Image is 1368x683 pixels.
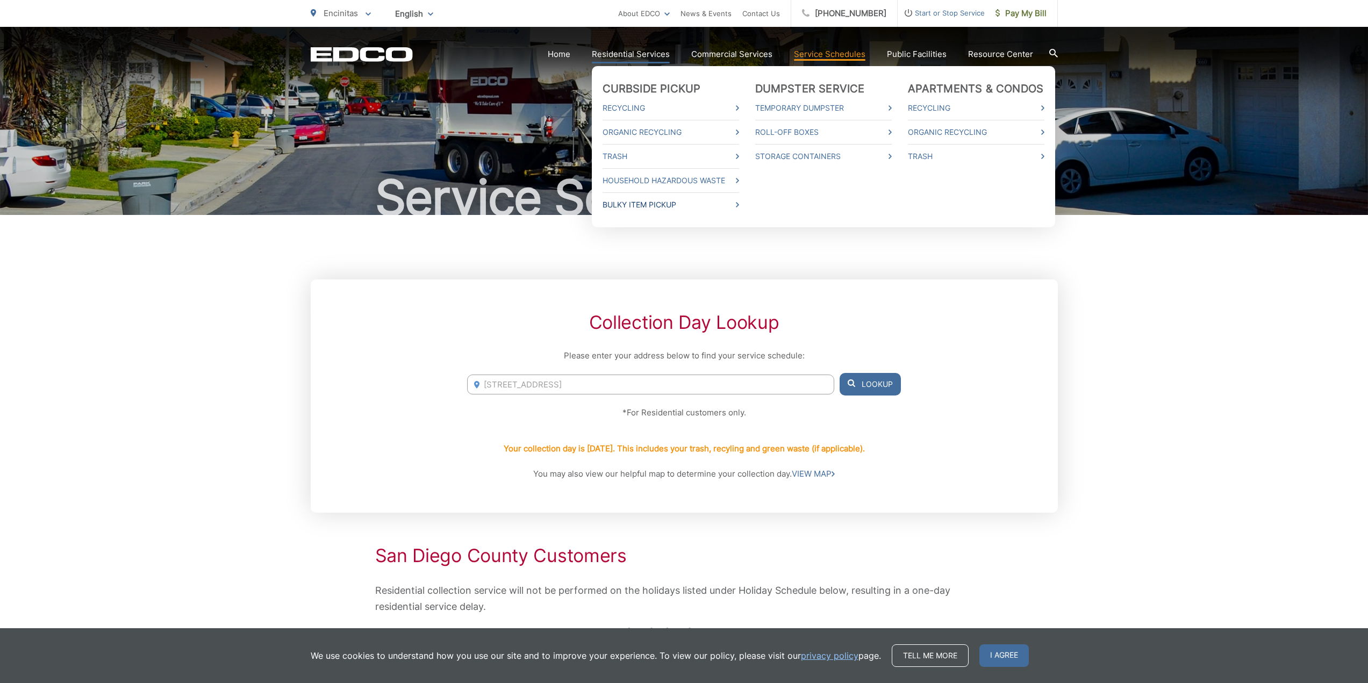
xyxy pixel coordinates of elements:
span: English [387,4,441,23]
h2: Collection Day Lookup [467,312,900,333]
a: Temporary Dumpster [755,102,892,114]
a: Organic Recycling [603,126,739,139]
a: Home [548,48,570,61]
a: privacy policy [801,649,858,662]
a: Tell me more [892,644,969,667]
h1: Service Schedules [311,171,1058,225]
span: Encinitas [324,8,358,18]
a: EDCD logo. Return to the homepage. [311,47,413,62]
p: We use cookies to understand how you use our site and to improve your experience. To view our pol... [311,649,881,662]
a: Trash [603,150,739,163]
p: Click for the Holiday Schedule Sample. Holidays that fall on a [DATE] or [DATE] DO NOT DELAY wast... [375,626,993,664]
a: Trash [908,150,1044,163]
a: Roll-Off Boxes [755,126,892,139]
a: Household Hazardous Waste [603,174,739,187]
a: Curbside Pickup [603,82,701,95]
a: Storage Containers [755,150,892,163]
a: About EDCO [618,7,670,20]
a: Recycling [908,102,1044,114]
a: VIEW MAP [792,468,835,480]
a: Contact Us [742,7,780,20]
p: You may also view our helpful map to determine your collection day. [467,468,900,480]
p: Residential collection service will not be performed on the holidays listed under Holiday Schedul... [375,583,993,615]
span: I agree [979,644,1029,667]
a: Recycling [603,102,739,114]
a: Service Schedules [794,48,865,61]
button: Lookup [840,373,901,396]
span: Pay My Bill [995,7,1047,20]
a: News & Events [681,7,732,20]
p: Please enter your address below to find your service schedule: [467,349,900,362]
a: Bulky Item Pickup [603,198,739,211]
a: HERE [394,626,415,638]
a: Residential Services [592,48,670,61]
a: Apartments & Condos [908,82,1044,95]
input: Enter Address [467,375,834,394]
p: *For Residential customers only. [467,406,900,419]
a: Dumpster Service [755,82,865,95]
p: Your collection day is [DATE]. This includes your trash, recyling and green waste (if applicable). [504,442,865,455]
a: Public Facilities [887,48,947,61]
a: Commercial Services [691,48,772,61]
a: Organic Recycling [908,126,1044,139]
h2: San Diego County Customers [375,545,993,566]
a: Resource Center [968,48,1033,61]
